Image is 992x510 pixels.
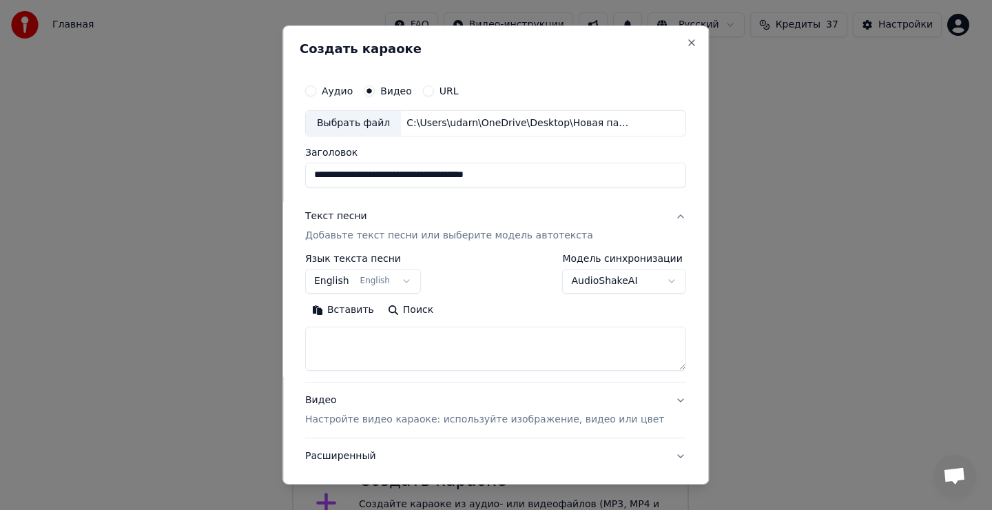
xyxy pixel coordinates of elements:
label: Модель синхронизации [563,254,687,263]
div: C:\Users\udarn\OneDrive\Desktop\Новая папка (4)\Свет в душе.Автор.[PERSON_NAME].mp4 [401,116,635,130]
div: Текст песни [305,210,367,223]
button: Вставить [305,299,381,321]
label: Заголовок [305,147,686,157]
p: Настройте видео караоке: используйте изображение, видео или цвет [305,413,664,427]
div: Выбрать файл [306,111,401,136]
h2: Создать караоке [300,43,692,55]
button: ВидеоНастройте видео караоке: используйте изображение, видео или цвет [305,382,686,438]
p: Добавьте текст песни или выберите модель автотекста [305,229,593,243]
label: Аудио [322,86,353,96]
button: Поиск [381,299,440,321]
div: Видео [305,394,664,427]
label: URL [440,86,459,96]
button: Расширенный [305,438,686,474]
button: Текст песниДобавьте текст песни или выберите модель автотекста [305,198,686,254]
label: Язык текста песни [305,254,421,263]
div: Текст песниДобавьте текст песни или выберите модель автотекста [305,254,686,382]
label: Видео [380,86,412,96]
